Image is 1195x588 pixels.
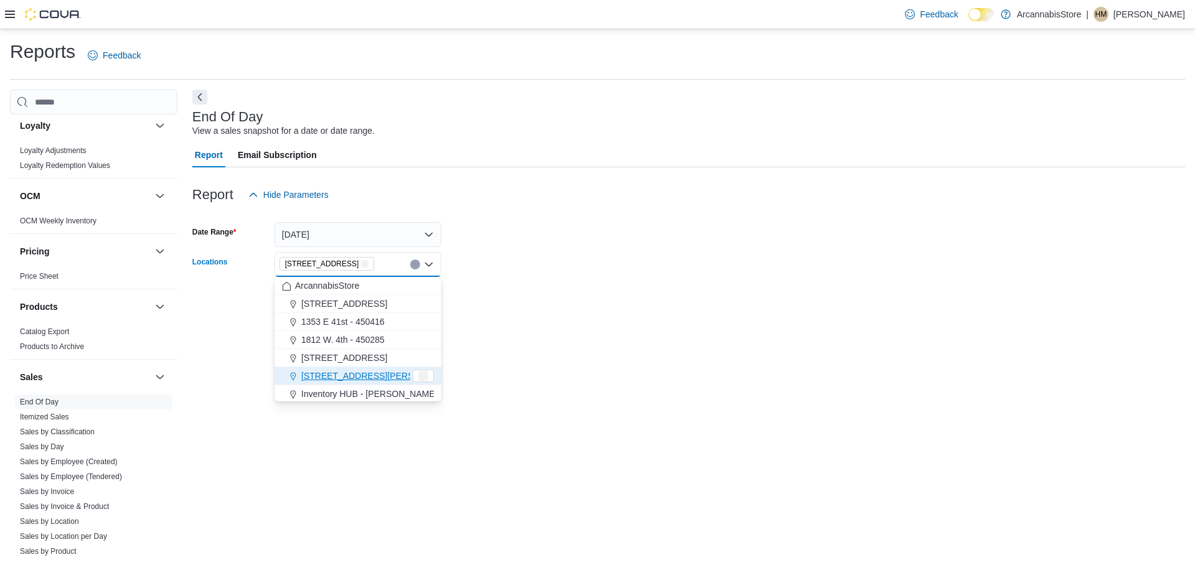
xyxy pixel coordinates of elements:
[274,331,441,349] button: 1812 W. 4th - 450285
[20,272,59,281] a: Price Sheet
[152,299,167,314] button: Products
[20,342,84,351] a: Products to Archive
[20,301,58,313] h3: Products
[274,277,441,295] button: ArcannabisStore
[152,244,167,259] button: Pricing
[20,271,59,281] span: Price Sheet
[20,487,74,496] a: Sales by Invoice
[968,21,969,22] span: Dark Mode
[20,371,43,383] h3: Sales
[1094,7,1108,22] div: Henrique Merzari
[20,398,59,406] a: End Of Day
[274,367,441,385] button: [STREET_ADDRESS][PERSON_NAME]
[20,427,95,436] a: Sales by Classification
[20,457,118,467] span: Sales by Employee (Created)
[20,245,49,258] h3: Pricing
[20,119,150,132] button: Loyalty
[20,397,59,407] span: End Of Day
[20,427,95,437] span: Sales by Classification
[20,327,69,337] span: Catalog Export
[192,90,207,105] button: Next
[301,297,387,310] span: [STREET_ADDRESS]
[238,142,317,167] span: Email Subscription
[274,385,441,403] button: Inventory HUB - [PERSON_NAME]
[20,146,87,155] a: Loyalty Adjustments
[192,110,263,124] h3: End Of Day
[263,189,329,201] span: Hide Parameters
[25,8,81,21] img: Cova
[20,413,69,421] a: Itemized Sales
[192,124,375,138] div: View a sales snapshot for a date or date range.
[192,257,228,267] label: Locations
[968,8,995,21] input: Dark Mode
[243,182,334,207] button: Hide Parameters
[274,349,441,367] button: [STREET_ADDRESS]
[301,388,438,400] span: Inventory HUB - [PERSON_NAME]
[20,442,64,452] span: Sales by Day
[192,187,233,202] h3: Report
[274,277,441,439] div: Choose from the following options
[103,49,141,62] span: Feedback
[410,259,420,269] button: Clear input
[10,324,177,359] div: Products
[20,547,77,556] a: Sales by Product
[10,213,177,233] div: OCM
[20,190,40,202] h3: OCM
[900,2,963,27] a: Feedback
[1095,7,1107,22] span: HM
[83,43,146,68] a: Feedback
[274,313,441,331] button: 1353 E 41st - 450416
[20,472,122,481] a: Sales by Employee (Tendered)
[301,370,459,382] span: [STREET_ADDRESS][PERSON_NAME]
[301,352,387,364] span: [STREET_ADDRESS]
[20,531,107,541] span: Sales by Location per Day
[20,301,150,313] button: Products
[1086,7,1089,22] p: |
[20,217,96,225] a: OCM Weekly Inventory
[10,39,75,64] h1: Reports
[301,315,385,328] span: 1353 E 41st - 450416
[152,118,167,133] button: Loyalty
[195,142,223,167] span: Report
[20,546,77,556] span: Sales by Product
[20,502,109,511] span: Sales by Invoice & Product
[1113,7,1185,22] p: [PERSON_NAME]
[20,502,109,511] a: Sales by Invoice & Product
[152,189,167,203] button: OCM
[20,442,64,451] a: Sales by Day
[424,259,434,269] button: Close list of options
[20,342,84,352] span: Products to Archive
[295,279,360,292] span: ArcannabisStore
[285,258,359,270] span: [STREET_ADDRESS]
[361,260,368,268] button: Remove 2267 Kingsway - 450548 from selection in this group
[20,532,107,541] a: Sales by Location per Day
[152,370,167,385] button: Sales
[279,257,375,271] span: 2267 Kingsway - 450548
[20,327,69,336] a: Catalog Export
[20,161,110,170] a: Loyalty Redemption Values
[1017,7,1082,22] p: ArcannabisStore
[20,457,118,466] a: Sales by Employee (Created)
[301,334,385,346] span: 1812 W. 4th - 450285
[10,269,177,289] div: Pricing
[920,8,958,21] span: Feedback
[20,216,96,226] span: OCM Weekly Inventory
[20,146,87,156] span: Loyalty Adjustments
[10,143,177,178] div: Loyalty
[20,472,122,482] span: Sales by Employee (Tendered)
[274,222,441,247] button: [DATE]
[20,412,69,422] span: Itemized Sales
[20,517,79,526] a: Sales by Location
[274,295,441,313] button: [STREET_ADDRESS]
[20,245,150,258] button: Pricing
[20,516,79,526] span: Sales by Location
[192,227,237,237] label: Date Range
[20,190,150,202] button: OCM
[20,371,150,383] button: Sales
[20,119,50,132] h3: Loyalty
